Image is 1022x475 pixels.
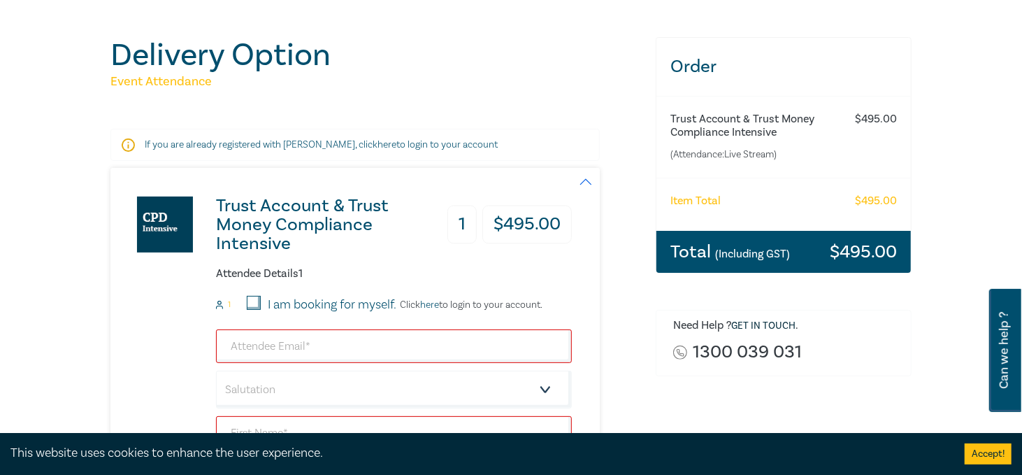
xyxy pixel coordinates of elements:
[216,267,572,281] h6: Attendee Details 1
[855,194,897,208] h6: $ 495.00
[137,197,193,253] img: Trust Account & Trust Money Compliance Intensive
[830,243,897,261] h3: $ 495.00
[656,38,911,96] h3: Order
[377,139,396,151] a: here
[715,247,790,261] small: (Including GST)
[447,206,477,244] h3: 1
[228,300,231,310] small: 1
[670,243,790,261] h3: Total
[268,296,396,314] label: I am booking for myself.
[965,444,1012,465] button: Accept cookies
[693,343,803,362] a: 1300 039 031
[145,138,566,152] p: If you are already registered with [PERSON_NAME], click to login to your account
[110,73,639,90] h5: Event Attendance
[10,444,944,462] div: This website uses cookies to enhance the user experience.
[731,320,796,332] a: Get in touch
[216,197,446,253] h3: Trust Account & Trust Money Compliance Intensive
[216,329,572,363] input: Attendee Email*
[670,113,841,139] h6: Trust Account & Trust Money Compliance Intensive
[673,319,900,333] h6: Need Help ? .
[670,148,841,162] small: (Attendance: Live Stream )
[998,297,1011,404] span: Can we help ?
[216,416,572,450] input: First Name*
[855,113,897,126] h6: $ 495.00
[420,299,439,311] a: here
[482,206,572,244] h3: $ 495.00
[670,194,721,208] h6: Item Total
[396,299,542,311] p: Click to login to your account.
[110,37,639,73] h1: Delivery Option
